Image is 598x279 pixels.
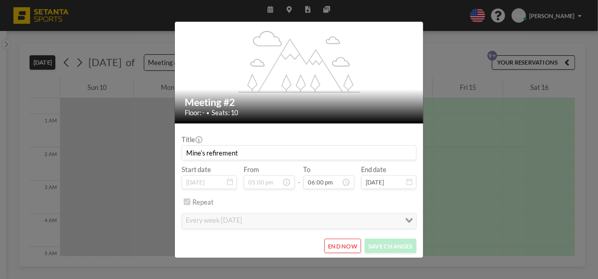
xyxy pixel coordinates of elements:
[245,215,399,226] input: Search for option
[244,165,259,174] label: From
[182,135,202,144] label: Title
[361,165,386,174] label: End date
[192,198,214,206] label: Repeat
[365,239,417,253] button: SAVE CHANGES
[185,96,414,109] h2: Meeting #2
[182,213,416,228] div: Search for option
[324,239,361,253] button: END NOW
[185,109,204,117] span: Floor: -
[206,110,210,116] span: •
[182,146,416,160] input: (No title)
[184,215,244,226] span: every week [DATE]
[182,165,211,174] label: Start date
[303,165,310,174] label: To
[212,109,238,117] span: Seats: 10
[298,168,300,186] span: -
